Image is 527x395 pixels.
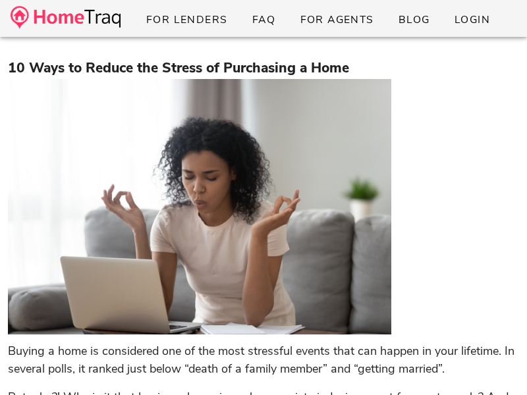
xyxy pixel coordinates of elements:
[8,342,519,378] p: Buying a home is considered one of the most stressful events that can happen in your lifetime. In...
[8,79,391,334] img: eada7280-a01a-11ea-a164-7313a52d2f9d-iStock-1186418466.jpg
[461,332,527,395] iframe: Chat Widget
[135,8,238,32] a: For Lenders
[8,58,519,79] h3: 10 Ways to Reduce the Stress of Purchasing a Home
[146,13,228,27] span: For Lenders
[241,8,287,32] a: FAQ
[299,13,374,27] span: For Agents
[398,13,430,27] span: Blog
[443,8,501,32] a: Login
[11,6,121,29] img: desktop-logo.34a1112.png
[252,13,276,27] span: FAQ
[454,13,490,27] span: Login
[387,8,441,32] a: Blog
[289,8,384,32] a: For Agents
